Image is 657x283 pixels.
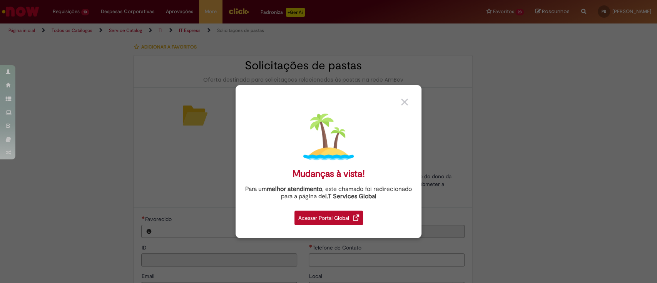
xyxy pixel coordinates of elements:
img: island.png [303,112,354,162]
a: Acessar Portal Global [294,206,363,225]
div: Acessar Portal Global [294,211,363,225]
img: close_button_grey.png [401,99,408,105]
strong: melhor atendimento [267,185,322,193]
div: Mudanças à vista! [293,168,365,179]
div: Para um , este chamado foi redirecionado para a página de [241,186,416,200]
a: I.T Services Global [325,188,376,200]
img: redirect_link.png [353,214,359,221]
